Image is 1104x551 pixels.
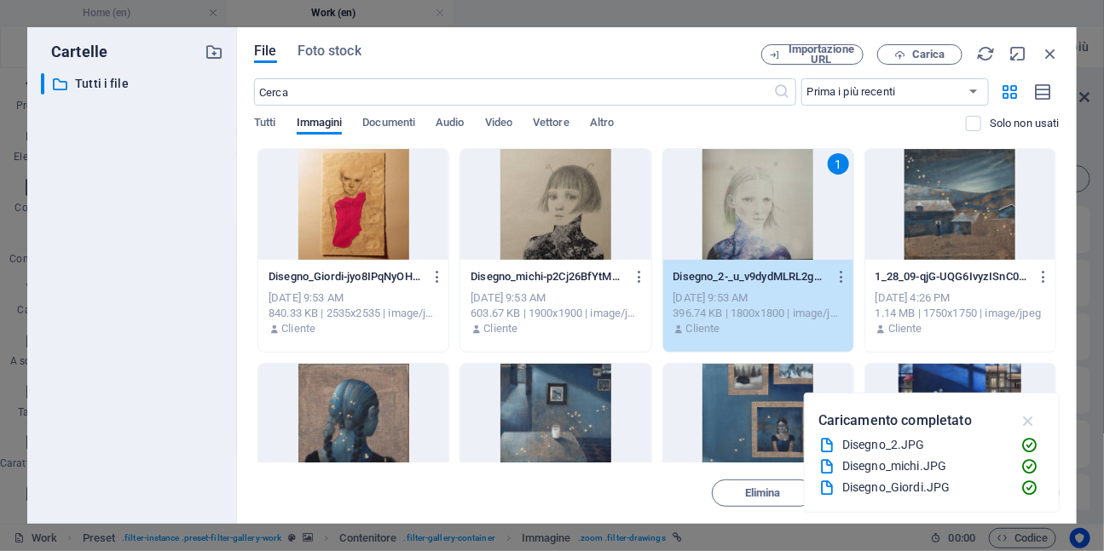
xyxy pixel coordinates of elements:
p: Mostra solo i file non utilizzati sul sito web. È ancora possibile visualizzare i file aggiunti d... [990,116,1060,131]
div: 396.74 KB | 1800x1800 | image/jpeg [673,306,843,321]
div: Disegno_Giordi.JPG [842,478,1008,497]
div: 840.33 KB | 2535x2535 | image/jpeg [269,306,438,321]
span: Audio [436,112,464,136]
i: Crea nuova cartella [205,43,223,61]
div: [DATE] 4:26 PM [876,290,1045,306]
p: Cartelle [41,41,107,63]
p: Caricamento completato [818,410,972,432]
p: Tutti i file [75,74,192,94]
div: [DATE] 9:53 AM [471,290,640,306]
span: Tutti [254,112,275,136]
span: Immagini [297,112,343,136]
div: [DATE] 9:53 AM [269,290,438,306]
span: Documenti [362,112,415,136]
span: Elimina [745,488,781,498]
p: Cliente [281,321,315,336]
span: Importazione URL [787,44,856,65]
span: Carica [912,49,945,60]
p: 1_28_09-qjG-UQG6IvyzISnC0DYf6Q.JPG [876,269,1030,284]
input: Cerca [254,78,773,106]
p: Disegno_michi-p2Cj26BfYtMBXN3hMpofpA.JPG [471,269,625,284]
button: Carica [877,44,962,65]
span: Altro [590,112,614,136]
span: Vettore [533,112,569,136]
div: ​ [41,73,44,95]
p: Disegno_Giordi-jyo8IPqNyOHbeMjzZsq_SA.JPG [269,269,423,284]
div: Disegno_2.JPG [842,435,1008,455]
i: Nascondi [1009,44,1027,63]
i: Chiudi [1041,44,1060,63]
div: Disegno_michi.JPG [842,456,1008,476]
p: Cliente [686,321,720,336]
p: Cliente [484,321,518,336]
span: File [254,41,276,61]
button: Elimina [712,479,814,507]
i: Ricarica [976,44,995,63]
p: Disegno_2-_u_v9dydMLRL2gUbiuI68A.JPG [673,269,828,284]
div: [DATE] 9:53 AM [673,290,843,306]
p: Cliente [888,321,922,336]
span: Video [485,112,512,136]
button: Importazione URL [761,44,864,65]
span: Foto stock [298,41,361,61]
div: 1.14 MB | 1750x1750 | image/jpeg [876,306,1045,321]
div: 603.67 KB | 1900x1900 | image/jpeg [471,306,640,321]
div: 1 [828,153,849,175]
